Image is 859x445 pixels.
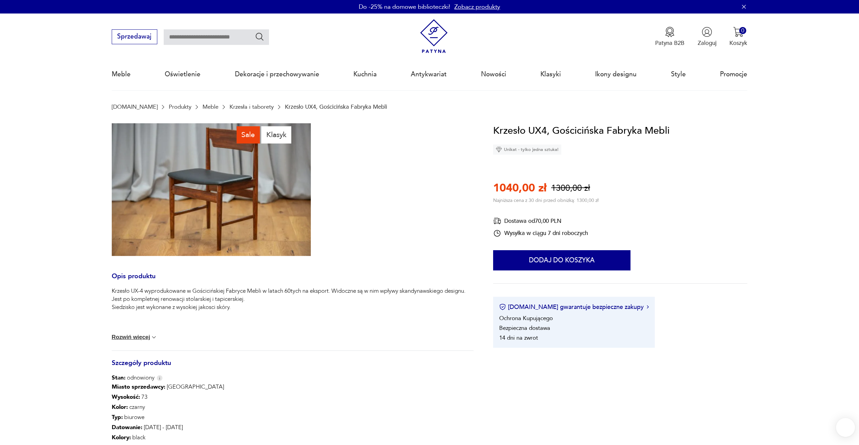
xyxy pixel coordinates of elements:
[112,382,279,392] p: [GEOGRAPHIC_DATA]
[499,324,550,332] li: Bezpieczna dostawa
[230,104,274,110] a: Krzesła i taborety
[417,19,451,53] img: Patyna - sklep z meblami i dekoracjami vintage
[112,402,279,412] p: czarny
[493,250,630,270] button: Dodaj do koszyka
[595,59,637,90] a: Ikony designu
[720,59,747,90] a: Promocje
[261,126,291,143] div: Klasyk
[353,59,377,90] a: Kuchnia
[112,393,140,401] b: Wysokość :
[112,412,279,422] p: biurowe
[493,181,546,195] p: 1040,00 zł
[359,3,450,11] p: Do -25% na domowe biblioteczki!
[655,27,684,47] button: Patyna B2B
[411,59,447,90] a: Antykwariat
[235,59,319,90] a: Dekoracje i przechowywanie
[112,374,155,382] span: odnowiony
[499,334,538,342] li: 14 dni na zwrot
[665,27,675,37] img: Ikona medalu
[493,217,588,225] div: Dostawa od 70,00 PLN
[671,59,686,90] a: Style
[496,147,502,153] img: Ikona diamentu
[454,3,500,11] a: Zobacz produkty
[112,423,142,431] b: Datowanie :
[836,418,855,437] iframe: Smartsupp widget button
[112,413,123,421] b: Typ :
[151,334,157,341] img: chevron down
[655,39,684,47] p: Patyna B2B
[169,104,191,110] a: Produkty
[499,304,506,310] img: Ikona certyfikatu
[499,303,649,311] button: [DOMAIN_NAME] gwarantuje bezpieczne zakupy
[729,39,747,47] p: Koszyk
[698,39,717,47] p: Zaloguj
[493,145,561,155] div: Unikat - tylko jedna sztuka!
[112,422,279,433] p: [DATE] - [DATE]
[493,197,598,204] p: Najniższa cena z 30 dni przed obniżką: 1300,00 zł
[112,433,279,443] p: black
[112,392,279,402] p: 73
[112,403,128,411] b: Kolor:
[112,374,126,382] b: Stan:
[112,104,158,110] a: [DOMAIN_NAME]
[493,217,501,225] img: Ikona dostawy
[647,305,649,309] img: Ikona strzałki w prawo
[112,383,165,391] b: Miasto sprzedawcy :
[493,229,588,237] div: Wysyłka w ciągu 7 dni roboczych
[237,126,260,143] div: Sale
[733,27,744,37] img: Ikona koszyka
[698,27,717,47] button: Zaloguj
[112,334,158,341] button: Rozwiń więcej
[481,59,506,90] a: Nowości
[493,123,670,139] h1: Krzesło UX4, Gościcińska Fabryka Mebli
[112,361,474,374] h3: Szczegóły produktu
[499,314,553,322] li: Ochrona Kupującego
[112,123,311,256] img: Zdjęcie produktu Krzesło UX4, Gościcińska Fabryka Mebli
[112,59,131,90] a: Meble
[203,104,218,110] a: Meble
[285,104,387,110] p: Krzesło UX4, Gościcińska Fabryka Mebli
[112,287,474,311] p: Krzesło UX-4 wyprodukowane w Gościcińskiej Fabryce Mebli w latach 60tych na eksport. Widoczne są ...
[739,27,746,34] div: 0
[165,59,200,90] a: Oświetlenie
[112,434,131,441] b: Kolory :
[157,375,163,381] img: Info icon
[255,32,265,42] button: Szukaj
[112,34,157,40] a: Sprzedawaj
[655,27,684,47] a: Ikona medaluPatyna B2B
[112,274,474,287] h3: Opis produktu
[729,27,747,47] button: 0Koszyk
[702,27,712,37] img: Ikonka użytkownika
[540,59,561,90] a: Klasyki
[112,29,157,44] button: Sprzedawaj
[551,182,590,194] p: 1300,00 zł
